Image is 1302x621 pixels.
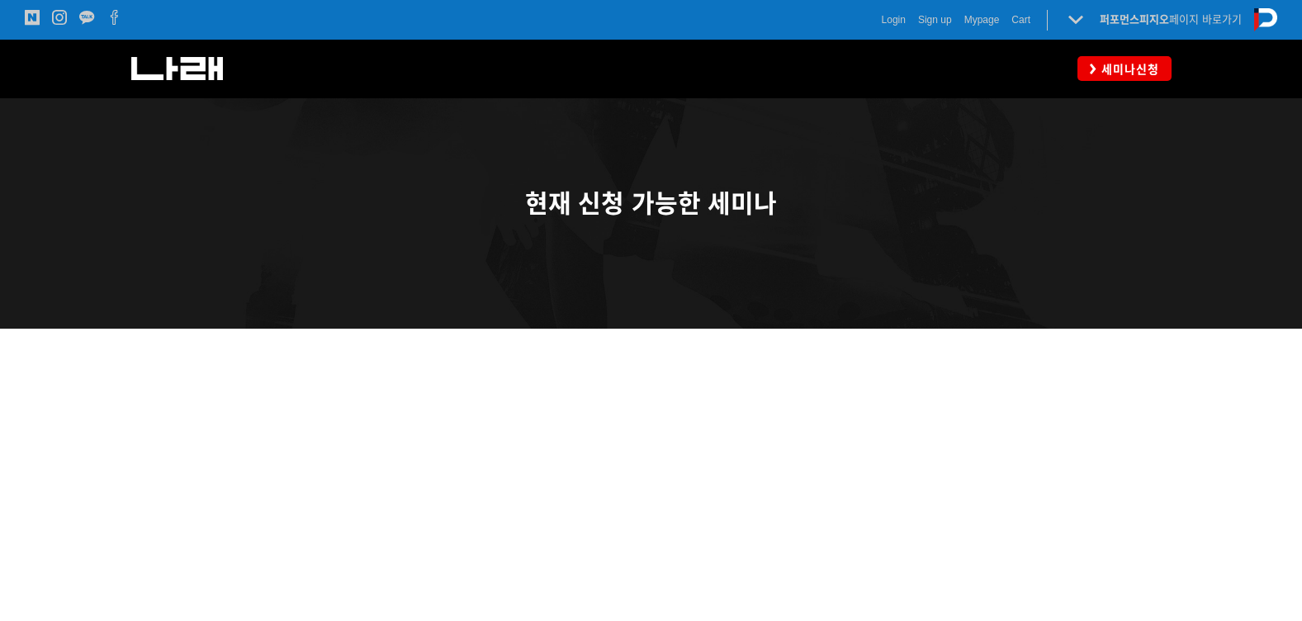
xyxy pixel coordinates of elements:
[1077,56,1172,80] a: 세미나신청
[1096,61,1159,78] span: 세미나신청
[964,12,1000,28] a: Mypage
[1100,13,1169,26] strong: 퍼포먼스피지오
[882,12,906,28] a: Login
[525,190,777,217] span: 현재 신청 가능한 세미나
[918,12,952,28] a: Sign up
[1011,12,1030,28] a: Cart
[1100,13,1242,26] a: 퍼포먼스피지오페이지 바로가기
